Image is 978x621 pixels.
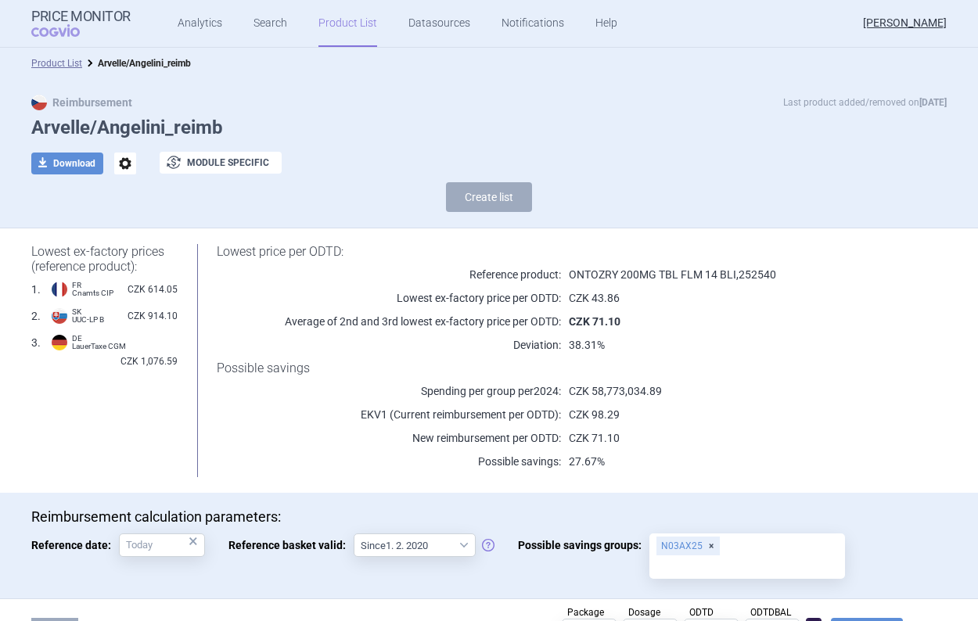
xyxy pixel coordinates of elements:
[31,282,41,297] span: 1 .
[217,244,908,259] h1: Lowest price per ODTD:
[561,430,908,446] p: CZK 71.10
[217,383,561,399] p: Spending per group per 2024 :
[919,97,947,108] strong: [DATE]
[72,335,126,350] span: DE LauerTaxe CGM
[31,96,132,109] strong: Reimbursement
[689,607,714,618] span: ODTD
[120,354,178,369] span: CZK 1,076.59
[52,335,67,350] img: Germany
[52,282,67,297] img: France
[561,337,908,353] p: 38.31%
[217,290,561,306] p: Lowest ex-factory price per ODTD:
[128,282,178,297] span: CZK 614.05
[217,430,561,446] p: New reimbursement per ODTD:
[31,56,82,71] li: Product List
[31,153,103,174] button: Download
[31,335,41,350] span: 3 .
[31,24,102,37] span: COGVIO
[561,290,908,306] p: CZK 43.86
[656,537,720,555] div: N03AX25
[561,454,908,469] p: 27.67%
[31,9,131,38] a: Price MonitorCOGVIO
[446,182,532,212] button: Create list
[31,95,47,110] img: CZ
[128,308,178,324] span: CZK 914.10
[354,533,476,557] select: Reference basket valid:
[31,533,119,557] span: Reference date:
[31,308,41,324] span: 2 .
[119,533,205,557] input: Reference date:×
[31,58,82,69] a: Product List
[628,607,660,618] span: Dosage
[82,56,191,71] li: Arvelle/Angelini_reimb
[561,267,908,282] p: ONTOZRY 200MG TBL FLM 14 BLI , 252540
[31,508,947,526] p: Reimbursement calculation parameters:
[217,454,561,469] p: Possible savings:
[217,314,561,329] p: Average of 2nd and 3rd lowest ex-factory price per ODTD:
[31,117,947,139] h1: Arvelle/Angelini_reimb
[217,407,561,422] p: EKV1 (Current reimbursement per ODTD):
[569,315,620,328] strong: CZK 71.10
[52,308,67,324] img: Slovakia
[655,557,840,577] input: Possible savings groups:N03AX25
[31,9,131,24] strong: Price Monitor
[72,308,104,324] span: SK UUC-LP B
[98,58,191,69] strong: Arvelle/Angelini_reimb
[217,267,561,282] p: Reference product:
[228,533,354,557] span: Reference basket valid:
[189,533,198,550] div: ×
[783,95,947,110] p: Last product added/removed on
[567,607,604,618] span: Package
[561,383,908,399] p: CZK 58,773,034.89
[72,282,113,297] span: FR Cnamts CIP
[160,152,282,174] button: Module specific
[31,244,178,274] h1: Lowest ex-factory prices (reference product):
[217,337,561,353] p: Deviation:
[518,533,649,557] span: Possible savings groups:
[561,407,908,422] p: CZK 98.29
[217,361,908,375] h1: Possible savings
[750,607,791,618] span: ODTDBAL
